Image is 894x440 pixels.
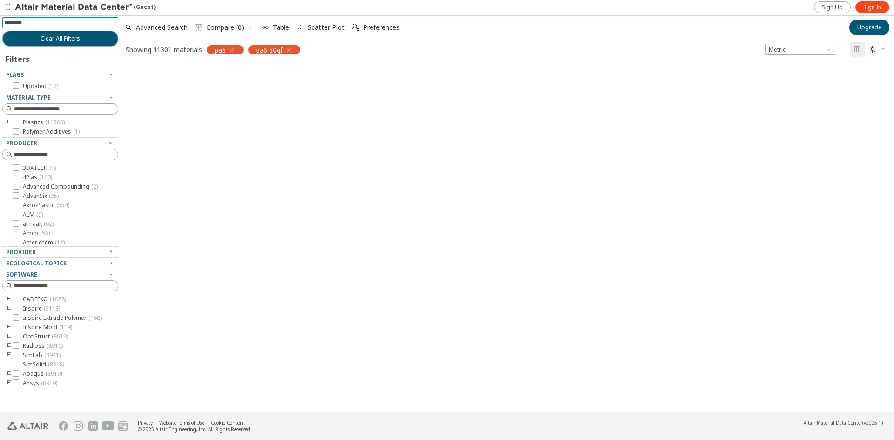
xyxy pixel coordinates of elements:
[44,305,60,312] span: ( 3113 )
[804,420,862,426] span: Altair Material Data Center
[2,47,34,69] div: Filters
[2,92,118,103] button: Material Type
[23,305,60,312] span: Inspire
[48,360,64,368] span: ( 8918 )
[6,94,51,102] span: Material Type
[46,370,62,378] span: ( 8919 )
[765,44,835,55] span: Metric
[49,192,59,200] span: ( 35 )
[23,333,68,340] span: OptiStruct
[6,305,13,312] i: toogle group
[814,1,851,13] a: Sign Up
[854,46,861,53] i: 
[839,46,847,53] i: 
[869,46,876,53] i: 
[126,45,202,54] div: Showing 11301 materials
[44,220,54,228] span: ( 62 )
[15,3,134,12] img: Altair Material Data Center
[45,118,65,126] span: ( 11300 )
[2,258,118,269] button: Ecological Topics
[863,4,881,11] span: Sign In
[23,230,50,237] span: Amco
[865,42,889,57] button: Theme
[49,164,56,172] span: ( 1 )
[23,164,56,172] span: 3DXTECH
[23,239,65,246] span: Americhem
[215,46,226,54] span: pa6
[159,420,204,426] a: Website Terms of Use
[50,295,66,303] span: ( 1088 )
[6,352,13,359] i: toogle group
[23,220,54,228] span: almaak
[23,174,52,181] span: 4Plas
[308,24,345,31] span: Scatter Plot
[273,24,289,31] span: Table
[857,24,881,31] span: Upgrade
[352,24,359,31] i: 
[6,379,13,387] i: toogle group
[23,342,63,350] span: Radioss
[2,69,118,81] button: Flags
[23,192,59,200] span: AdvanSix
[850,42,865,57] button: Tile View
[52,332,68,340] span: ( 8919 )
[88,314,102,322] span: ( 168 )
[121,59,894,412] div: grid
[23,211,43,218] span: ALM
[804,420,883,426] div: (v2025.1)
[23,202,69,209] span: Akro-Plastic
[835,42,850,57] button: Table View
[2,269,118,280] button: Software
[55,238,65,246] span: ( 18 )
[39,173,52,181] span: ( 140 )
[36,210,43,218] span: ( 9 )
[6,370,13,378] i: toogle group
[23,82,58,90] span: Updated
[6,259,67,267] span: Ecological Topics
[6,296,13,303] i: toogle group
[6,271,37,278] span: Software
[15,3,156,12] div: (Guest)
[23,324,72,331] span: Inspire Mold
[23,352,61,359] span: SimLab
[56,201,69,209] span: ( 554 )
[765,44,835,55] div: Unit System
[91,183,98,190] span: ( 2 )
[138,426,251,433] div: © 2025 Altair Engineering, Inc. All Rights Reserved.
[7,422,48,430] img: Altair Engineering
[849,20,889,35] button: Upgrade
[41,35,80,42] span: Clear All Filters
[23,183,98,190] span: Advanced Compounding
[23,128,80,135] span: Polymer Additives
[23,296,66,303] span: CADFEKO
[6,333,13,340] i: toogle group
[6,119,13,126] i: toogle group
[48,82,58,90] span: ( 12 )
[822,4,843,11] span: Sign Up
[59,323,72,331] span: ( 119 )
[23,370,62,378] span: Abaqus
[2,31,118,47] button: Clear All Filters
[44,351,61,359] span: ( 8941 )
[23,119,65,126] span: Plastics
[2,138,118,149] button: Producer
[23,314,102,322] span: Inspire Extrude Polymer
[136,24,188,31] span: Advanced Search
[256,46,283,54] span: pa6 50gf
[41,379,57,387] span: ( 8919 )
[47,342,63,350] span: ( 8919 )
[40,229,50,237] span: ( 56 )
[195,24,203,31] i: 
[6,324,13,331] i: toogle group
[211,420,245,426] a: Cookie Consent
[206,24,244,31] span: Compare (0)
[6,139,37,147] span: Producer
[363,24,400,31] span: Preferences
[855,1,889,13] a: Sign In
[6,342,13,350] i: toogle group
[23,379,57,387] span: Ansys
[73,128,80,135] span: ( 1 )
[2,247,118,258] button: Provider
[6,248,36,256] span: Provider
[6,71,24,79] span: Flags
